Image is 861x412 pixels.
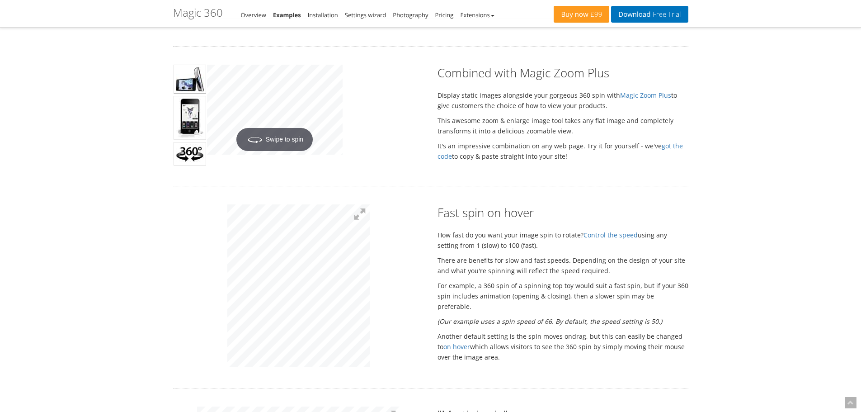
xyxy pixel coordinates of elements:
a: Control the speed [583,231,638,239]
span: Free Trial [650,11,681,18]
p: It's an impressive combination on any web page. Try it for yourself - we've to copy & paste strai... [438,141,688,161]
img: logo_orange.svg [14,14,22,22]
span: £99 [588,11,602,18]
a: Examples [273,11,301,19]
h2: Combined with Magic Zoom Plus [438,65,688,81]
p: How fast do you want your image spin to rotate? using any setting from 1 (slow) to 100 (fast). [438,230,688,251]
a: Photography [393,11,428,19]
img: tab_keywords_by_traffic_grey.svg [88,57,95,64]
a: Swipe to spin [207,65,343,155]
div: Domain: [DOMAIN_NAME] [24,24,99,31]
h2: Fast spin on hover [438,204,688,221]
a: Magic Zoom Plus [620,91,671,99]
p: Another default setting is the spin moves ondrag, but this can easily be changed to which allows ... [438,331,688,362]
div: Keywords nach Traffic [98,58,156,64]
p: For example, a 360 spin of a spinning top toy would suit a fast spin, but if your 360 spin includ... [438,280,688,312]
a: Overview [241,11,266,19]
div: Domain [47,58,66,64]
div: v 4.0.25 [25,14,44,22]
p: There are benefits for slow and fast speeds. Depending on the design of your site and what you're... [438,255,688,276]
img: tab_domain_overview_orange.svg [37,57,44,64]
p: Display static images alongside your gorgeous 360 spin with to give customers the choice of how t... [438,90,688,111]
a: Pricing [435,11,453,19]
a: DownloadFree Trial [611,6,688,23]
p: This awesome zoom & enlarge image tool takes any flat image and completely transforms it into a d... [438,115,688,136]
a: Installation [308,11,338,19]
a: on hover [443,342,470,351]
em: (Our example uses a spin speed of 66. By default, the speed setting is 50.) [438,317,662,326]
a: Buy now£99 [554,6,609,23]
a: Extensions [460,11,494,19]
a: Settings wizard [345,11,386,19]
h1: Magic 360 [173,7,223,19]
img: website_grey.svg [14,24,22,31]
